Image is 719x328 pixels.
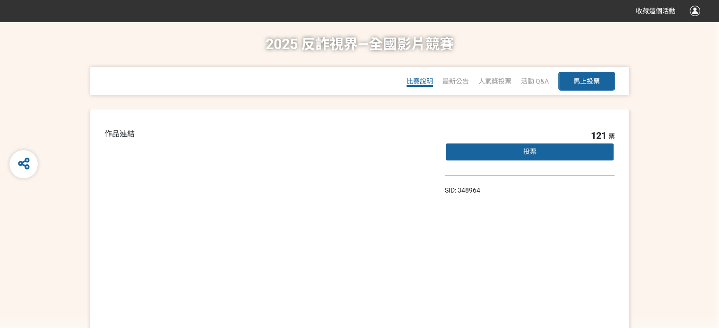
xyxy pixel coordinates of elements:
[445,186,480,194] span: SID: 348964
[532,185,579,195] iframe: IFrame Embed
[523,148,536,155] span: 投票
[478,77,511,85] span: 人氣獎投票
[407,77,433,85] span: 比賽說明
[407,77,433,87] a: 比賽說明
[636,7,676,15] span: 收藏這個活動
[574,185,716,256] iframe: IFrame Embed
[104,129,135,138] span: 作品連結
[608,133,615,140] span: 票
[590,130,606,141] span: 121
[442,77,469,85] a: 最新公告
[521,77,549,85] a: 活動 Q&A
[266,22,454,67] h1: 2025 反詐視界—全國影片競賽
[558,72,615,91] button: 馬上投票
[573,77,600,85] span: 馬上投票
